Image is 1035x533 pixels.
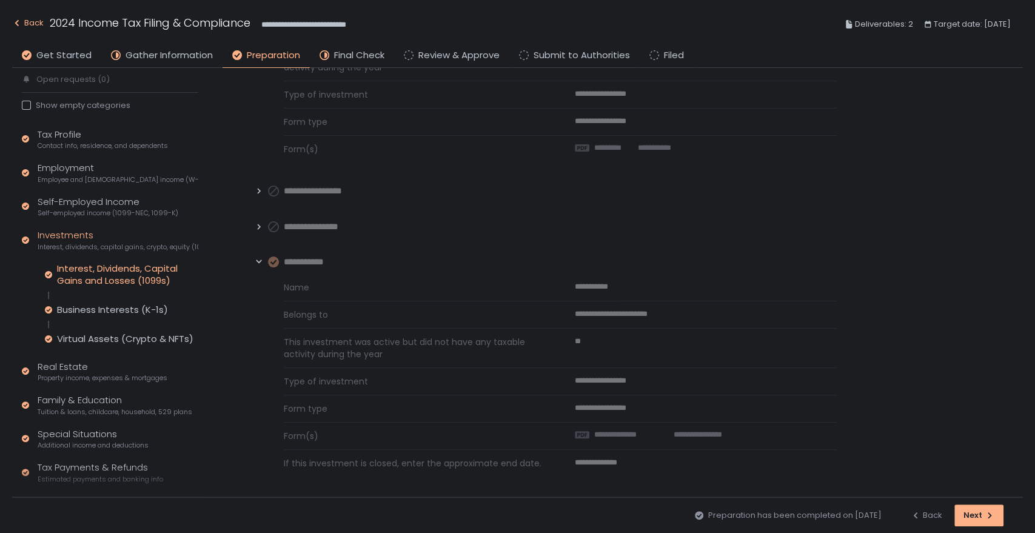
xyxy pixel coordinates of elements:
[38,229,198,252] div: Investments
[50,15,250,31] h1: 2024 Income Tax Filing & Compliance
[38,394,192,417] div: Family & Education
[38,243,198,252] span: Interest, dividends, capital gains, crypto, equity (1099s, K-1s)
[855,17,913,32] span: Deliverables: 2
[12,16,44,30] div: Back
[534,49,630,62] span: Submit to Authorities
[664,49,684,62] span: Filed
[38,461,163,484] div: Tax Payments & Refunds
[38,141,168,150] span: Contact info, residence, and dependents
[247,49,300,62] span: Preparation
[954,505,1003,526] button: Next
[126,49,213,62] span: Gather Information
[963,510,994,521] div: Next
[911,505,942,526] button: Back
[38,195,178,218] div: Self-Employed Income
[38,209,178,218] span: Self-employed income (1099-NEC, 1099-K)
[284,336,546,360] span: This investment was active but did not have any taxable activity during the year
[38,175,198,184] span: Employee and [DEMOGRAPHIC_DATA] income (W-2s)
[284,375,546,387] span: Type of investment
[284,143,546,155] span: Form(s)
[934,17,1011,32] span: Target date: [DATE]
[12,15,44,35] button: Back
[38,427,149,451] div: Special Situations
[334,49,384,62] span: Final Check
[284,430,546,442] span: Form(s)
[36,74,110,85] span: Open requests (0)
[284,457,546,469] span: If this investment is closed, enter the approximate end date.
[284,89,546,101] span: Type of investment
[38,407,192,417] span: Tuition & loans, childcare, household, 529 plans
[38,374,167,383] span: Property income, expenses & mortgages
[38,161,198,184] div: Employment
[38,441,149,450] span: Additional income and deductions
[284,403,546,415] span: Form type
[284,281,546,293] span: Name
[911,510,942,521] div: Back
[57,304,168,316] div: Business Interests (K-1s)
[418,49,500,62] span: Review & Approve
[284,116,546,128] span: Form type
[36,49,92,62] span: Get Started
[284,309,546,321] span: Belongs to
[57,333,193,345] div: Virtual Assets (Crypto & NFTs)
[38,495,119,509] div: Document Review
[38,475,163,484] span: Estimated payments and banking info
[57,263,198,287] div: Interest, Dividends, Capital Gains and Losses (1099s)
[708,510,882,521] span: Preparation has been completed on [DATE]
[38,128,168,151] div: Tax Profile
[38,360,167,383] div: Real Estate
